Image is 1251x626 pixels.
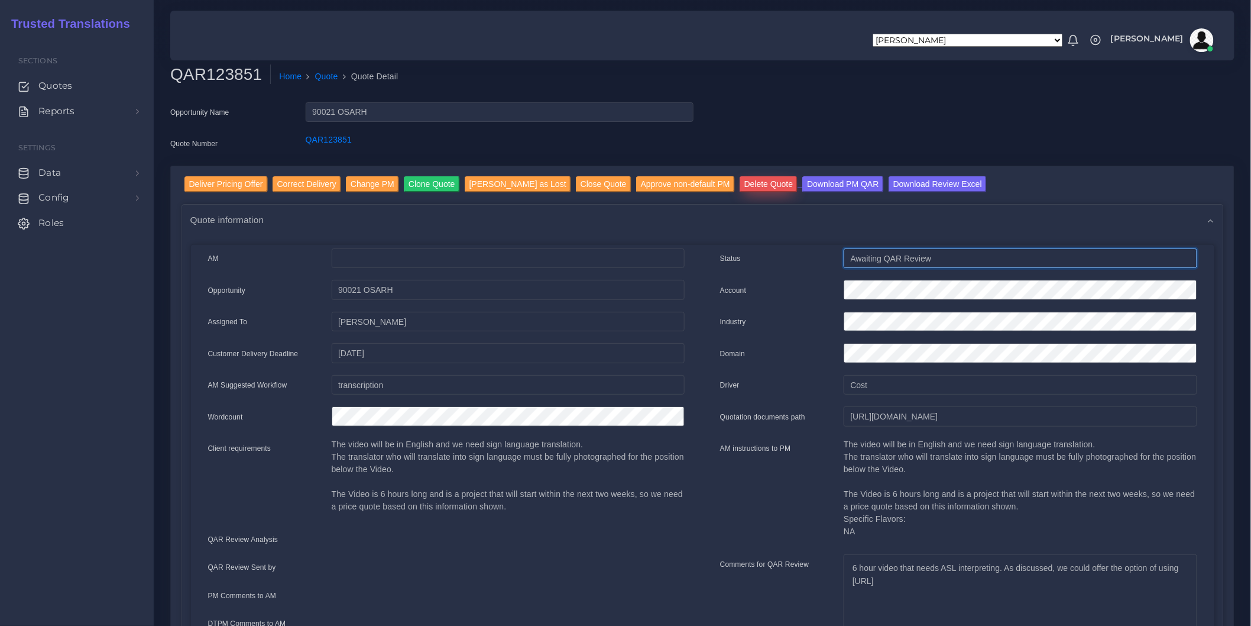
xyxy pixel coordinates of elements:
[346,176,399,192] input: Change PM
[38,105,74,118] span: Reports
[182,205,1223,235] div: Quote information
[170,64,271,85] h2: QAR123851
[720,285,746,296] label: Account
[3,14,130,34] a: Trusted Translations
[208,349,299,359] label: Customer Delivery Deadline
[332,438,685,513] p: The video will be in English and we need sign language translation. The translator who will trans...
[740,176,798,192] input: Delete Quote
[338,70,398,83] li: Quote Detail
[208,412,243,422] label: Wordcount
[9,99,145,124] a: Reports
[3,17,130,31] h2: Trusted Translations
[279,70,302,83] a: Home
[306,135,352,144] a: QAR123851
[9,160,145,185] a: Data
[208,534,278,545] label: QAR Review Analysis
[208,317,248,327] label: Assigned To
[720,443,791,454] label: AM instructions to PM
[18,143,56,152] span: Settings
[802,176,883,192] input: Download PM QAR
[208,380,287,391] label: AM Suggested Workflow
[720,559,809,570] label: Comments for QAR Review
[720,317,746,327] label: Industry
[9,211,145,235] a: Roles
[208,590,277,601] label: PM Comments to AM
[184,176,268,192] input: Deliver Pricing Offer
[720,412,805,422] label: Quotation documents path
[9,73,145,98] a: Quotes
[1111,34,1184,43] span: [PERSON_NAME]
[720,349,745,359] label: Domain
[720,253,741,264] label: Status
[720,380,740,391] label: Driver
[9,185,145,210] a: Config
[208,443,271,454] label: Client requirements
[889,176,987,192] input: Download Review Excel
[636,176,735,192] input: Approve non-default PM
[576,176,631,192] input: Close Quote
[404,176,460,192] input: Clone Quote
[1190,28,1214,52] img: avatar
[38,191,69,204] span: Config
[208,253,219,264] label: AM
[208,285,246,296] label: Opportunity
[38,79,72,92] span: Quotes
[332,312,685,332] input: pm
[273,176,341,192] input: Correct Delivery
[170,107,229,118] label: Opportunity Name
[208,562,276,573] label: QAR Review Sent by
[170,138,218,149] label: Quote Number
[315,70,338,83] a: Quote
[38,166,61,179] span: Data
[1105,28,1218,52] a: [PERSON_NAME]avatar
[190,213,264,227] span: Quote information
[18,56,57,65] span: Sections
[844,438,1197,538] p: The video will be in English and we need sign language translation. The translator who will trans...
[38,217,64,230] span: Roles
[465,176,571,192] input: [PERSON_NAME] as Lost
